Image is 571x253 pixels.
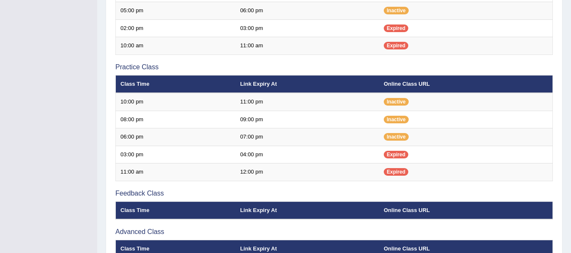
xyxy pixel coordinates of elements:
td: 06:00 pm [116,128,236,146]
th: Class Time [116,201,236,219]
h3: Feedback Class [115,190,553,197]
td: 10:00 am [116,37,236,55]
th: Online Class URL [379,201,553,219]
td: 06:00 pm [235,2,379,20]
span: Inactive [384,133,409,141]
td: 08:00 pm [116,111,236,128]
h3: Advanced Class [115,228,553,236]
td: 07:00 pm [235,128,379,146]
td: 03:00 pm [116,146,236,163]
td: 10:00 pm [116,93,236,111]
h3: Practice Class [115,63,553,71]
td: 11:00 pm [235,93,379,111]
td: 11:00 am [235,37,379,55]
span: Expired [384,42,408,49]
th: Link Expiry At [235,75,379,93]
th: Online Class URL [379,75,553,93]
span: Expired [384,24,408,32]
td: 03:00 pm [235,19,379,37]
span: Expired [384,168,408,176]
span: Inactive [384,98,409,106]
span: Inactive [384,116,409,123]
th: Class Time [116,75,236,93]
td: 04:00 pm [235,146,379,163]
td: 11:00 am [116,163,236,181]
span: Expired [384,151,408,158]
span: Inactive [384,7,409,14]
td: 02:00 pm [116,19,236,37]
th: Link Expiry At [235,201,379,219]
td: 12:00 pm [235,163,379,181]
td: 09:00 pm [235,111,379,128]
td: 05:00 pm [116,2,236,20]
